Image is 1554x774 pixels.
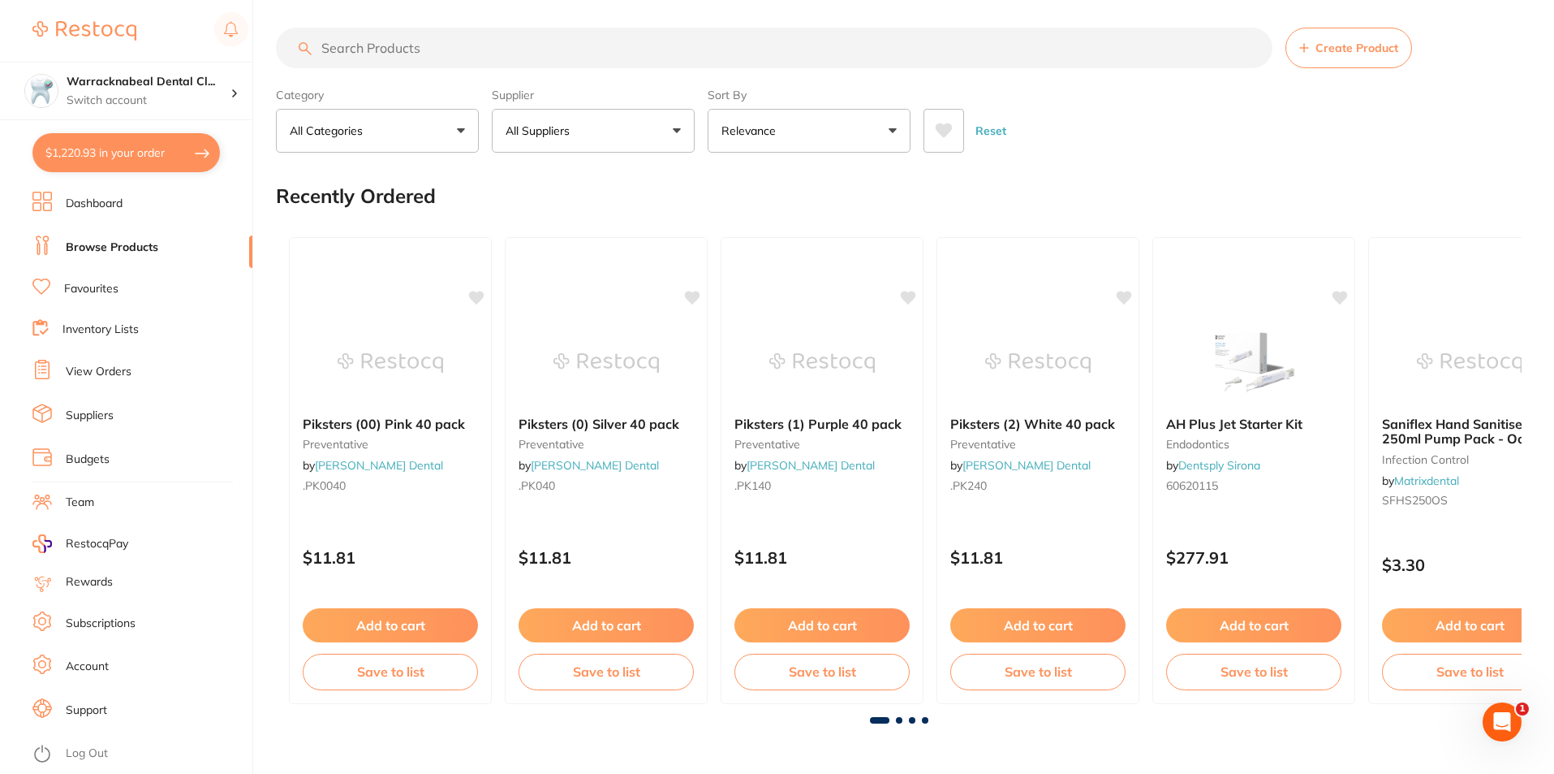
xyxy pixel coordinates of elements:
[66,495,94,511] a: Team
[276,88,479,102] label: Category
[971,109,1011,153] button: Reset
[1483,703,1522,742] iframe: Intercom live chat
[1516,703,1529,716] span: 1
[32,12,136,50] a: Restocq Logo
[66,574,113,590] a: Rewards
[950,654,1126,690] button: Save to list
[303,458,443,473] span: by
[708,88,910,102] label: Sort By
[66,746,108,762] a: Log Out
[62,322,139,338] a: Inventory Lists
[66,240,158,256] a: Browse Products
[553,322,659,404] img: Piksters (0) Silver 40 pack
[734,458,875,473] span: by
[734,548,910,567] p: $11.81
[1394,473,1459,488] a: Matrixdental
[290,123,369,139] p: All Categories
[769,322,875,404] img: Piksters (1) Purple 40 pack
[708,109,910,153] button: Relevance
[519,438,694,451] small: preventative
[303,479,478,492] small: .PK0040
[25,75,58,107] img: Warracknabeal Dental Clinic
[734,654,910,690] button: Save to list
[1178,458,1260,473] a: Dentsply Sirona
[1285,28,1412,68] button: Create Product
[303,654,478,690] button: Save to list
[1166,417,1341,431] b: AH Plus Jet Starter Kit
[1382,473,1459,488] span: by
[506,123,576,139] p: All Suppliers
[276,28,1272,68] input: Search Products
[32,21,136,41] img: Restocq Logo
[962,458,1091,473] a: [PERSON_NAME] Dental
[66,703,107,719] a: Support
[303,438,478,451] small: preventative
[66,536,128,552] span: RestocqPay
[1315,41,1398,54] span: Create Product
[338,322,443,404] img: Piksters (00) Pink 40 pack
[67,93,230,109] p: Switch account
[66,616,136,632] a: Subscriptions
[66,452,110,468] a: Budgets
[734,608,910,642] button: Add to cart
[66,659,109,675] a: Account
[519,479,694,492] small: .PK040
[734,479,910,492] small: .PK140
[1166,548,1341,567] p: $277.91
[950,608,1126,642] button: Add to cart
[32,534,128,553] a: RestocqPay
[1166,654,1341,690] button: Save to list
[315,458,443,473] a: [PERSON_NAME] Dental
[66,196,123,212] a: Dashboard
[950,438,1126,451] small: preventative
[519,458,659,473] span: by
[950,548,1126,567] p: $11.81
[519,608,694,642] button: Add to cart
[303,608,478,642] button: Add to cart
[950,458,1091,473] span: by
[32,534,52,553] img: RestocqPay
[519,548,694,567] p: $11.81
[1166,608,1341,642] button: Add to cart
[303,548,478,567] p: $11.81
[734,438,910,451] small: preventative
[519,654,694,690] button: Save to list
[734,417,910,431] b: Piksters (1) Purple 40 pack
[1201,322,1306,404] img: AH Plus Jet Starter Kit
[32,133,220,172] button: $1,220.93 in your order
[66,364,131,380] a: View Orders
[985,322,1091,404] img: Piksters (2) White 40 pack
[66,408,114,424] a: Suppliers
[950,417,1126,431] b: Piksters (2) White 40 pack
[721,123,782,139] p: Relevance
[492,109,695,153] button: All Suppliers
[747,458,875,473] a: [PERSON_NAME] Dental
[67,74,230,90] h4: Warracknabeal Dental Clinic
[64,281,118,297] a: Favourites
[1166,479,1341,492] small: 60620115
[531,458,659,473] a: [PERSON_NAME] Dental
[32,742,248,768] button: Log Out
[1166,458,1260,473] span: by
[276,109,479,153] button: All Categories
[519,417,694,431] b: Piksters (0) Silver 40 pack
[303,417,478,431] b: Piksters (00) Pink 40 pack
[276,185,436,208] h2: Recently Ordered
[950,479,1126,492] small: .PK240
[1417,322,1522,404] img: Saniflex Hand Sanitiser 250ml Pump Pack - Ocean Scent
[492,88,695,102] label: Supplier
[1166,438,1341,451] small: endodontics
